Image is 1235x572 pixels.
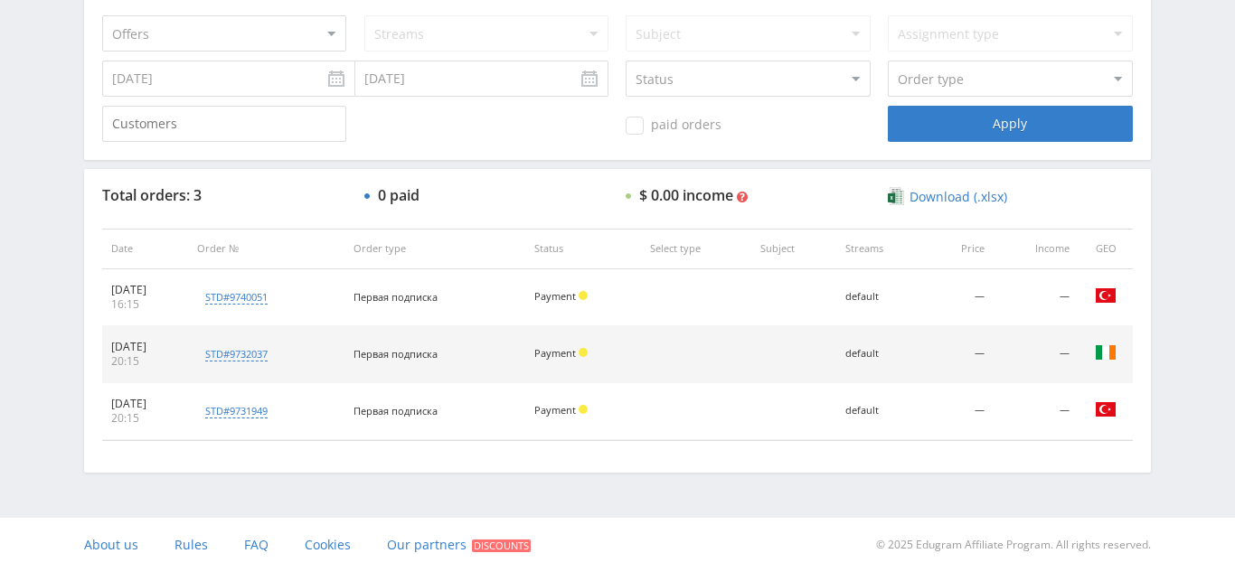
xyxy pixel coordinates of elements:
span: Первая подписка [354,404,438,417]
span: Payment [534,346,576,360]
a: Rules [174,518,208,572]
div: 20:15 [111,411,179,426]
th: Status [525,229,641,269]
td: — [927,269,994,326]
td: — [994,326,1079,383]
span: Download (.xlsx) [910,190,1007,204]
a: FAQ [244,518,269,572]
td: — [994,383,1079,440]
img: tur.png [1095,399,1117,420]
div: [DATE] [111,397,179,411]
a: Cookies [305,518,351,572]
div: 0 paid [378,187,420,203]
th: Income [994,229,1079,269]
div: default [845,291,918,303]
div: 20:15 [111,354,179,369]
th: Streams [836,229,927,269]
span: Hold [579,291,588,300]
div: $ 0.00 income [639,187,733,203]
th: Order № [188,229,344,269]
img: xlsx [888,187,903,205]
td: — [927,326,994,383]
img: tur.png [1095,285,1117,306]
span: Hold [579,405,588,414]
a: Download (.xlsx) [888,188,1006,206]
th: Subject [751,229,836,269]
input: Customers [102,106,346,142]
div: [DATE] [111,283,179,297]
div: std#9732037 [205,347,268,361]
span: paid orders [626,117,721,135]
th: Order type [344,229,525,269]
span: FAQ [244,536,269,553]
div: default [845,348,918,360]
div: 16:15 [111,297,179,312]
span: Первая подписка [354,290,438,304]
th: GEO [1079,229,1133,269]
td: — [994,269,1079,326]
td: — [927,383,994,440]
div: Total orders: 3 [102,187,346,203]
span: Payment [534,289,576,303]
span: Payment [534,403,576,417]
th: Select type [641,229,752,269]
span: Rules [174,536,208,553]
div: [DATE] [111,340,179,354]
a: About us [84,518,138,572]
div: Apply [888,106,1132,142]
span: Hold [579,348,588,357]
th: Price [927,229,994,269]
img: irl.png [1095,342,1117,363]
span: Cookies [305,536,351,553]
span: Our partners [387,536,467,553]
div: std#9740051 [205,290,268,305]
div: default [845,405,918,417]
th: Date [102,229,188,269]
span: About us [84,536,138,553]
span: Первая подписка [354,347,438,361]
span: Discounts [472,539,531,552]
div: std#9731949 [205,404,268,418]
div: © 2025 Edugram Affiliate Program. All rights reserved. [627,518,1151,572]
a: Our partners Discounts [387,518,531,572]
